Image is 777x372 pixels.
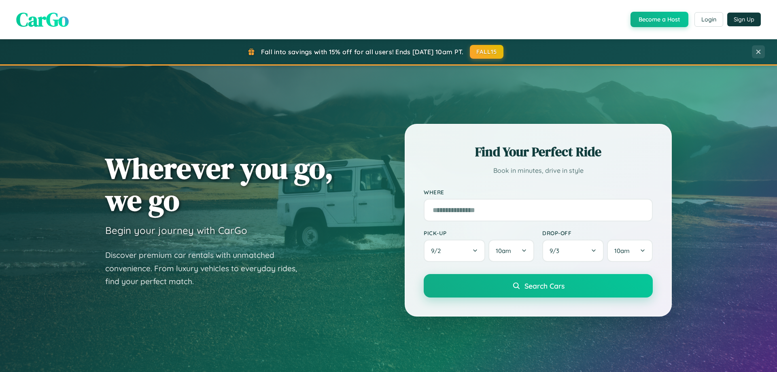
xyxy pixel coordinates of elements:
[550,247,563,255] span: 9 / 3
[424,240,485,262] button: 9/2
[105,249,308,288] p: Discover premium car rentals with unmatched convenience. From luxury vehicles to everyday rides, ...
[424,230,534,236] label: Pick-up
[694,12,723,27] button: Login
[542,230,653,236] label: Drop-off
[105,224,247,236] h3: Begin your journey with CarGo
[424,165,653,176] p: Book in minutes, drive in style
[727,13,761,26] button: Sign Up
[614,247,630,255] span: 10am
[631,12,688,27] button: Become a Host
[105,152,333,216] h1: Wherever you go, we go
[470,45,504,59] button: FALL15
[488,240,534,262] button: 10am
[496,247,511,255] span: 10am
[424,274,653,298] button: Search Cars
[607,240,653,262] button: 10am
[524,281,565,290] span: Search Cars
[424,143,653,161] h2: Find Your Perfect Ride
[16,6,69,33] span: CarGo
[424,189,653,196] label: Where
[542,240,604,262] button: 9/3
[261,48,464,56] span: Fall into savings with 15% off for all users! Ends [DATE] 10am PT.
[431,247,445,255] span: 9 / 2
